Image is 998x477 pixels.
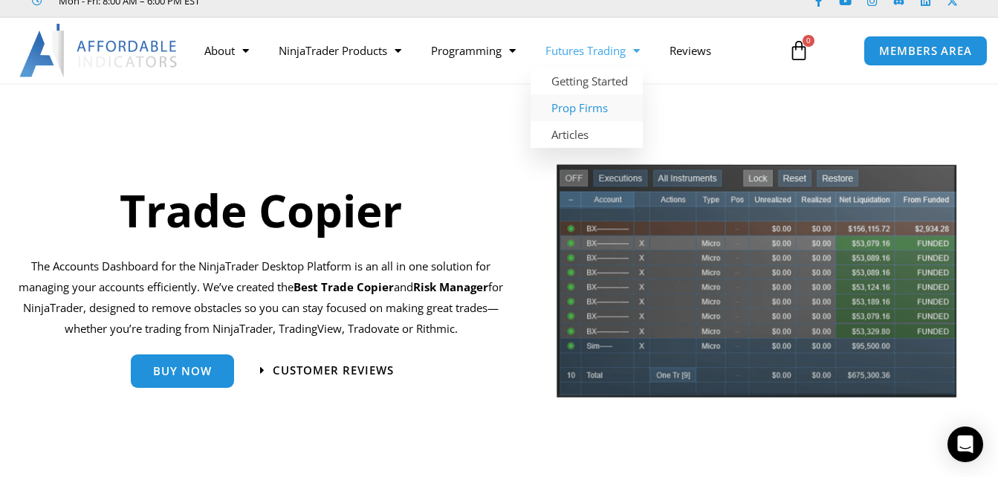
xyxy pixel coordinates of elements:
nav: Menu [189,33,779,68]
a: Futures Trading [531,33,655,68]
a: 0 [766,29,832,72]
a: Programming [416,33,531,68]
a: NinjaTrader Products [264,33,416,68]
span: MEMBERS AREA [879,45,972,56]
a: Reviews [655,33,726,68]
img: tradecopier | Affordable Indicators – NinjaTrader [555,163,958,409]
p: The Accounts Dashboard for the NinjaTrader Desktop Platform is an all in one solution for managin... [11,256,511,339]
a: Customer Reviews [260,365,394,376]
span: Customer Reviews [273,365,394,376]
h1: Trade Copier [11,179,511,241]
a: Articles [531,121,643,148]
img: LogoAI | Affordable Indicators – NinjaTrader [19,24,179,77]
strong: Risk Manager [413,279,488,294]
ul: Futures Trading [531,68,643,148]
span: Buy Now [153,366,212,377]
a: Buy Now [131,354,234,388]
b: Best Trade Copier [294,279,394,294]
a: MEMBERS AREA [863,36,988,66]
div: Open Intercom Messenger [947,426,983,462]
a: Getting Started [531,68,643,94]
a: About [189,33,264,68]
span: 0 [803,35,814,47]
a: Prop Firms [531,94,643,121]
